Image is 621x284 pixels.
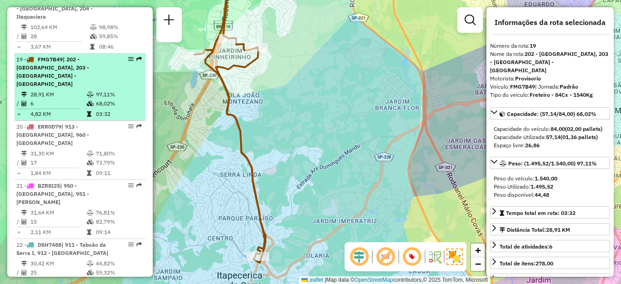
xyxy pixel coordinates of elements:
[561,134,598,140] strong: (01,36 pallets)
[500,259,553,268] div: Total de itens:
[128,56,134,62] em: Opções
[95,208,141,217] td: 76,81%
[348,246,370,268] span: Ocultar deslocamento
[16,99,21,108] td: /
[475,258,481,269] span: −
[490,75,610,83] div: Motorista:
[16,241,108,256] span: | 911 - Taboão da Serra I, 912 - [GEOGRAPHIC_DATA]
[30,208,86,217] td: 31,64 KM
[136,242,142,247] em: Rota exportada
[16,56,89,87] span: 19 -
[30,99,86,108] td: 6
[21,261,27,266] i: Distância Total
[490,18,610,27] h4: Informações da rota selecionada
[535,83,578,90] span: | Jornada:
[494,125,606,133] div: Capacidade do veículo:
[475,244,481,256] span: +
[87,92,94,97] i: % de utilização do peso
[95,259,141,268] td: 44,82%
[95,217,141,226] td: 82,79%
[21,101,27,106] i: Total de Atividades
[87,170,91,176] i: Tempo total em rota
[128,124,134,129] em: Opções
[16,228,21,237] td: =
[128,183,134,188] em: Opções
[136,183,142,188] em: Rota exportada
[87,261,94,266] i: % de utilização do peso
[506,209,576,216] span: Tempo total em rota: 03:32
[494,183,606,191] div: Peso Utilizado:
[494,141,606,149] div: Espaço livre:
[16,182,89,205] span: | 950 - [GEOGRAPHIC_DATA], 951 - [PERSON_NAME]
[565,125,602,132] strong: (02,00 pallets)
[95,110,141,119] td: 03:32
[490,240,610,252] a: Total de atividades:6
[21,151,27,156] i: Distância Total
[551,125,565,132] strong: 84,00
[95,158,141,167] td: 73,79%
[16,123,89,146] span: 20 -
[87,229,91,235] i: Tempo total em rota
[490,121,610,153] div: Capacidade: (57,14/84,00) 68,02%
[446,249,463,265] img: Exibir/Ocultar setores
[38,182,60,189] span: BZR8I25
[490,206,610,219] a: Tempo total em rota: 03:32
[16,169,21,178] td: =
[325,277,326,283] span: |
[500,226,570,234] div: Distância Total:
[16,217,21,226] td: /
[461,11,479,29] a: Exibir filtros
[549,243,552,250] strong: 6
[16,32,21,41] td: /
[515,75,541,82] strong: Provisorio
[95,99,141,108] td: 68,02%
[427,249,442,264] img: Fluxo de ruas
[490,257,610,269] a: Total de itens:278,00
[160,11,178,31] a: Nova sessão e pesquisa
[16,241,108,256] span: 22 -
[38,56,63,63] span: FMG7B49
[490,50,608,74] strong: 202 - [GEOGRAPHIC_DATA], 203 - [GEOGRAPHIC_DATA] - [GEOGRAPHIC_DATA]
[490,157,610,169] a: Peso: (1.495,52/1.540,00) 97,11%
[30,228,86,237] td: 2,11 KM
[490,42,610,50] div: Número da rota:
[471,244,485,257] a: Zoom in
[30,42,90,51] td: 3,67 KM
[500,243,552,250] span: Total de atividades:
[128,242,134,247] em: Opções
[510,83,535,90] strong: FMG7B49
[16,268,21,277] td: /
[87,270,94,275] i: % de utilização da cubagem
[490,223,610,235] a: Distância Total:28,91 KM
[21,160,27,165] i: Total de Atividades
[30,149,86,158] td: 31,30 KM
[375,246,396,268] span: Exibir NR
[507,110,596,117] span: Capacidade: (57,14/84,00) 68,02%
[490,171,610,203] div: Peso: (1.495,52/1.540,00) 97,11%
[21,210,27,215] i: Distância Total
[301,277,323,283] a: Leaflet
[535,175,557,182] strong: 1.540,00
[90,34,97,39] i: % de utilização da cubagem
[508,160,597,167] span: Peso: (1.495,52/1.540,00) 97,11%
[490,107,610,120] a: Capacidade: (57,14/84,00) 68,02%
[21,34,27,39] i: Total de Atividades
[530,42,536,49] strong: 19
[90,44,95,50] i: Tempo total em rota
[95,149,141,158] td: 71,80%
[490,83,610,91] div: Veículo:
[525,142,540,149] strong: 26,86
[99,32,142,41] td: 59,85%
[87,210,94,215] i: % de utilização do peso
[21,25,27,30] i: Distância Total
[530,91,593,98] strong: Freteiro - 84Cx - 1540Kg
[536,260,553,267] strong: 278,00
[355,277,393,283] a: OpenStreetMap
[30,32,90,41] td: 28
[87,111,91,117] i: Tempo total em rota
[401,246,423,268] span: Exibir número da rota
[16,123,89,146] span: | 913 - [GEOGRAPHIC_DATA], 960 - [GEOGRAPHIC_DATA]
[16,56,89,87] span: | 202 - [GEOGRAPHIC_DATA], 203 - [GEOGRAPHIC_DATA] - [GEOGRAPHIC_DATA]
[30,90,86,99] td: 28,91 KM
[531,183,553,190] strong: 1.495,52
